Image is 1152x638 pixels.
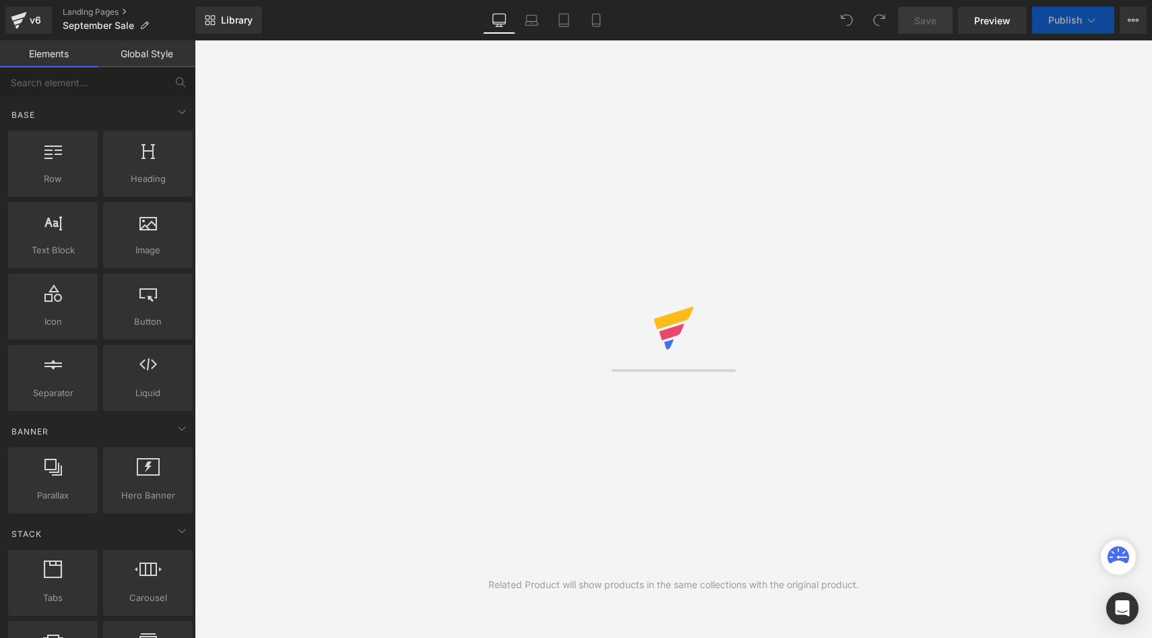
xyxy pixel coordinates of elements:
span: Publish [1048,15,1082,26]
a: v6 [5,7,52,34]
a: Desktop [483,7,515,34]
a: Mobile [580,7,612,34]
span: Banner [10,425,50,438]
button: Undo [833,7,860,34]
a: New Library [195,7,262,34]
span: Button [107,315,189,329]
a: Laptop [515,7,548,34]
span: Text Block [12,243,94,257]
span: Base [10,108,36,121]
span: Hero Banner [107,488,189,503]
button: More [1120,7,1147,34]
a: Global Style [98,40,195,67]
span: Carousel [107,591,189,605]
span: September Sale [63,20,134,31]
span: Icon [12,315,94,329]
button: Redo [866,7,893,34]
a: Tablet [548,7,580,34]
span: Preview [974,13,1011,28]
span: Image [107,243,189,257]
span: Save [914,13,936,28]
span: Tabs [12,591,94,605]
a: Landing Pages [63,7,195,18]
a: Preview [958,7,1027,34]
div: Open Intercom Messenger [1106,592,1139,625]
span: Liquid [107,386,189,400]
button: Publish [1032,7,1114,34]
span: Heading [107,172,189,186]
span: Parallax [12,488,94,503]
span: Row [12,172,94,186]
div: v6 [27,11,44,29]
div: Related Product will show products in the same collections with the original product. [488,577,859,592]
span: Separator [12,386,94,400]
span: Library [221,14,253,26]
span: Stack [10,528,43,540]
